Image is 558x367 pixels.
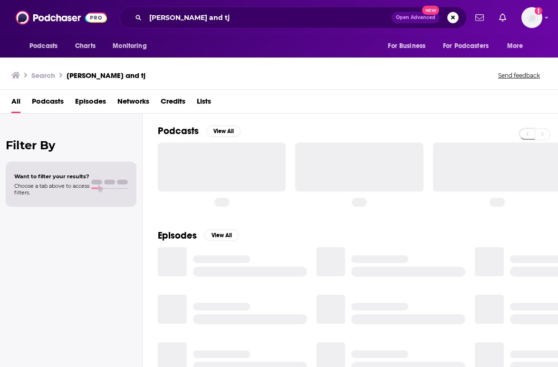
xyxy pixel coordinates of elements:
h2: Episodes [158,230,197,241]
a: Show notifications dropdown [471,10,488,26]
a: All [11,94,20,113]
img: Podchaser - Follow, Share and Rate Podcasts [16,9,107,27]
a: Charts [69,37,101,55]
span: More [507,39,523,53]
h2: Podcasts [158,125,199,137]
button: open menu [23,37,70,55]
a: Networks [117,94,149,113]
button: open menu [500,37,535,55]
button: View All [204,230,239,241]
span: Open Advanced [396,15,435,20]
span: Podcasts [29,39,58,53]
span: For Business [388,39,425,53]
a: Credits [161,94,185,113]
a: PodcastsView All [158,125,241,137]
a: Show notifications dropdown [495,10,510,26]
button: Send feedback [495,71,543,79]
button: Open AdvancedNew [392,12,440,23]
img: User Profile [521,7,542,28]
span: Logged in as alignPR [521,7,542,28]
button: Show profile menu [521,7,542,28]
svg: Add a profile image [535,7,542,15]
span: Monitoring [113,39,146,53]
h3: Search [31,71,55,80]
button: View All [206,126,241,137]
span: For Podcasters [443,39,489,53]
span: Want to filter your results? [14,173,89,180]
button: open menu [437,37,502,55]
h3: [PERSON_NAME] and tj [67,71,145,80]
span: New [422,6,439,15]
a: Podcasts [32,94,64,113]
span: Choose a tab above to access filters. [14,183,89,196]
a: Lists [197,94,211,113]
div: Search podcasts, credits, & more... [119,7,467,29]
span: Charts [75,39,96,53]
button: open menu [381,37,437,55]
button: open menu [106,37,159,55]
a: EpisodesView All [158,230,239,241]
a: Episodes [75,94,106,113]
h2: Filter By [6,138,136,152]
input: Search podcasts, credits, & more... [145,10,392,25]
